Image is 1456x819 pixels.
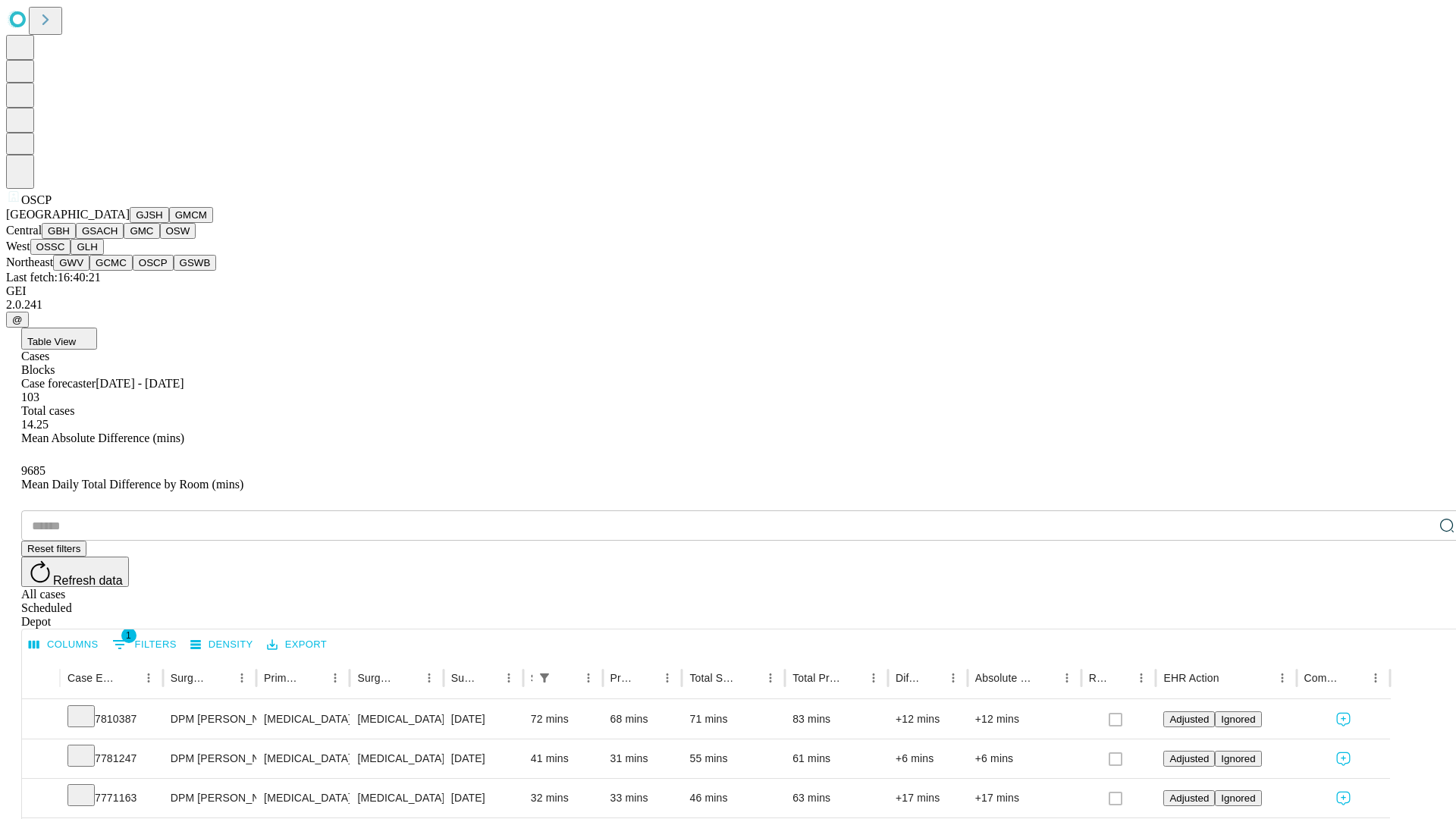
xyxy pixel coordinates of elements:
[171,739,249,778] div: DPM [PERSON_NAME]
[21,377,96,390] span: Case forecaster
[1221,667,1242,689] button: Sort
[6,284,1450,298] div: GEI
[531,779,595,817] div: 32 mins
[534,667,555,689] button: Show filters
[921,667,943,689] button: Sort
[71,239,103,255] button: GLH
[263,633,331,657] button: Export
[171,779,249,817] div: DPM [PERSON_NAME]
[76,223,124,239] button: GSACH
[1056,667,1078,689] button: Menu
[6,271,101,284] span: Last fetch: 16:40:21
[1272,667,1293,689] button: Menu
[1344,667,1365,689] button: Sort
[357,779,435,817] div: [MEDICAL_DATA] NAIL PARTIAL OR COMPLETE SIMPLE
[6,208,130,221] span: [GEOGRAPHIC_DATA]
[975,739,1074,778] div: +6 mins
[160,223,196,239] button: OSW
[451,672,475,684] div: Surgery Date
[863,667,884,689] button: Menu
[760,667,781,689] button: Menu
[534,667,555,689] div: 1 active filter
[1169,753,1209,764] span: Adjusted
[12,314,23,325] span: @
[1089,672,1109,684] div: Resolved in EHR
[792,700,880,739] div: 83 mins
[25,633,102,657] button: Select columns
[610,739,675,778] div: 31 mins
[171,700,249,739] div: DPM [PERSON_NAME]
[21,391,39,403] span: 103
[67,700,155,739] div: 7810387
[943,667,964,689] button: Menu
[67,779,155,817] div: 7771163
[451,739,516,778] div: [DATE]
[53,255,89,271] button: GWV
[21,478,243,491] span: Mean Daily Total Difference by Room (mins)
[557,667,578,689] button: Sort
[1221,714,1255,725] span: Ignored
[21,541,86,557] button: Reset filters
[357,700,435,739] div: [MEDICAL_DATA] RECESSION
[133,255,174,271] button: OSCP
[53,574,123,587] span: Refresh data
[689,779,777,817] div: 46 mins
[578,667,599,689] button: Menu
[657,667,678,689] button: Menu
[1163,711,1215,727] button: Adjusted
[138,667,159,689] button: Menu
[610,779,675,817] div: 33 mins
[30,746,52,773] button: Expand
[498,667,519,689] button: Menu
[27,543,80,554] span: Reset filters
[30,786,52,812] button: Expand
[1221,753,1255,764] span: Ignored
[792,739,880,778] div: 61 mins
[610,700,675,739] div: 68 mins
[357,739,435,778] div: [MEDICAL_DATA] NAIL PARTIAL OR COMPLETE SIMPLE
[896,739,960,778] div: +6 mins
[21,418,49,431] span: 14.25
[264,739,342,778] div: [MEDICAL_DATA]
[1169,714,1209,725] span: Adjusted
[1131,667,1152,689] button: Menu
[67,672,115,684] div: Case Epic Id
[739,667,760,689] button: Sort
[108,632,180,657] button: Show filters
[174,255,217,271] button: GSWB
[419,667,440,689] button: Menu
[264,779,342,817] div: [MEDICAL_DATA]
[30,239,71,255] button: OSSC
[231,667,253,689] button: Menu
[325,667,346,689] button: Menu
[451,779,516,817] div: [DATE]
[357,672,395,684] div: Surgery Name
[1169,792,1209,804] span: Adjusted
[117,667,138,689] button: Sort
[187,633,257,657] button: Density
[689,672,737,684] div: Total Scheduled Duration
[1163,751,1215,767] button: Adjusted
[531,672,532,684] div: Scheduled In Room Duration
[264,672,302,684] div: Primary Service
[124,223,159,239] button: GMC
[896,779,960,817] div: +17 mins
[21,557,129,587] button: Refresh data
[975,779,1074,817] div: +17 mins
[96,377,184,390] span: [DATE] - [DATE]
[264,700,342,739] div: [MEDICAL_DATA]
[89,255,133,271] button: GCMC
[171,672,209,684] div: Surgeon Name
[1221,792,1255,804] span: Ignored
[1035,667,1056,689] button: Sort
[531,700,595,739] div: 72 mins
[1215,711,1261,727] button: Ignored
[130,207,169,223] button: GJSH
[27,336,76,347] span: Table View
[792,672,840,684] div: Total Predicted Duration
[21,404,74,417] span: Total cases
[21,431,184,444] span: Mean Absolute Difference (mins)
[6,240,30,253] span: West
[975,672,1034,684] div: Absolute Difference
[30,707,52,733] button: Expand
